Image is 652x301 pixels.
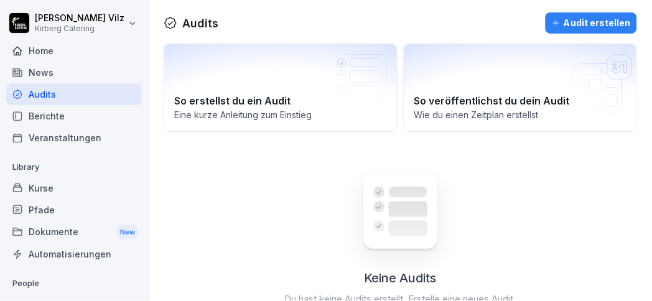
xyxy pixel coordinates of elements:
h1: Audits [182,15,218,32]
a: Berichte [6,105,142,127]
h2: So erstellst du ein Audit [174,93,387,108]
h2: So veröffentlichst du dein Audit [414,93,627,108]
p: Library [6,157,142,177]
a: Veranstaltungen [6,127,142,149]
p: People [6,274,142,294]
div: Dokumente [6,221,142,244]
a: Pfade [6,199,142,221]
p: [PERSON_NAME] Vilz [35,13,124,24]
button: Audit erstellen [546,12,637,34]
a: So erstellst du ein AuditEine kurze Anleitung zum Einstieg [164,44,398,132]
a: Audits [6,83,142,105]
p: Eine kurze Anleitung zum Einstieg [174,108,387,121]
a: Home [6,40,142,62]
a: DokumenteNew [6,221,142,244]
a: Automatisierungen [6,243,142,265]
p: Kirberg Catering [35,24,124,33]
a: News [6,62,142,83]
p: Wie du einen Zeitplan erstellst [414,108,627,121]
div: New [117,225,138,239]
div: Audit erstellen [552,16,631,30]
a: Kurse [6,177,142,199]
h2: Keine Audits [364,269,437,287]
a: So veröffentlichst du dein AuditWie du einen Zeitplan erstellst [404,44,638,132]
